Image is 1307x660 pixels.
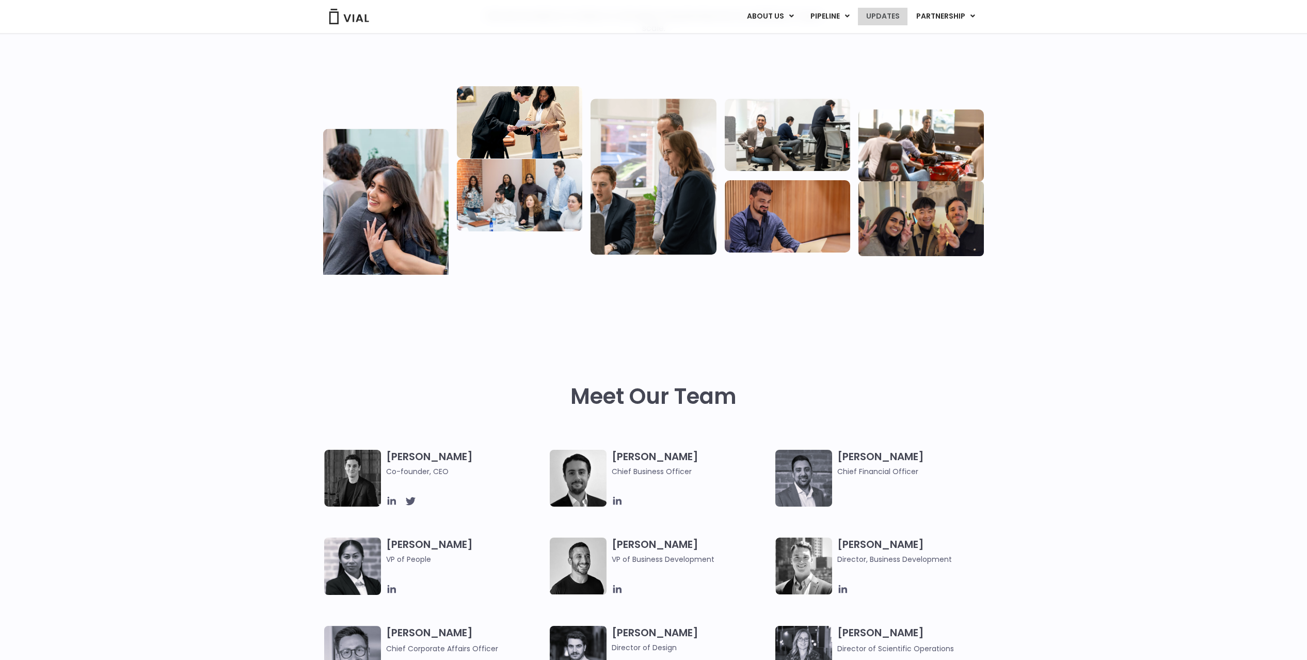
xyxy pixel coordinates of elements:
img: A black and white photo of a man smiling. [550,538,607,594]
img: Vial Life [323,129,449,285]
img: Three people working in an office [725,99,850,171]
a: UPDATES [858,8,907,25]
h3: [PERSON_NAME] [386,538,545,580]
span: Chief Business Officer [612,466,770,477]
span: VP of People [386,554,545,565]
img: A black and white photo of a man in a suit attending a Summit. [324,450,381,507]
span: Director of Scientific Operations [837,643,954,654]
img: Two people looking at a paper talking. [457,86,582,159]
span: Co-founder, CEO [386,466,545,477]
img: A black and white photo of a smiling man in a suit at ARVO 2023. [775,538,832,594]
span: Chief Financial Officer [837,466,996,477]
span: Chief Corporate Affairs Officer [386,643,498,654]
h3: [PERSON_NAME] [837,538,996,565]
h3: [PERSON_NAME] [612,538,770,565]
img: Man working at a computer [725,180,850,253]
h3: [PERSON_NAME] [837,626,996,654]
img: Group of three people standing around a computer looking at the screen [591,99,716,255]
img: Catie [324,538,381,595]
img: A black and white photo of a man in a suit holding a vial. [550,450,607,507]
img: Eight people standing and sitting in an office [457,159,582,231]
h3: [PERSON_NAME] [612,626,770,653]
a: PARTNERSHIPMenu Toggle [908,8,983,25]
a: PIPELINEMenu Toggle [802,8,857,25]
span: Director, Business Development [837,554,996,565]
h3: [PERSON_NAME] [837,450,996,477]
span: Director of Design [612,642,770,653]
a: ABOUT USMenu Toggle [739,8,802,25]
span: VP of Business Development [612,554,770,565]
h3: [PERSON_NAME] [386,450,545,477]
img: Headshot of smiling man named Samir [775,450,832,507]
h3: [PERSON_NAME] [386,626,545,654]
img: Group of people playing whirlyball [858,109,984,182]
img: Group of 3 people smiling holding up the peace sign [858,181,984,256]
img: Vial Logo [328,9,370,24]
h2: Meet Our Team [570,384,737,409]
h3: [PERSON_NAME] [612,450,770,477]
